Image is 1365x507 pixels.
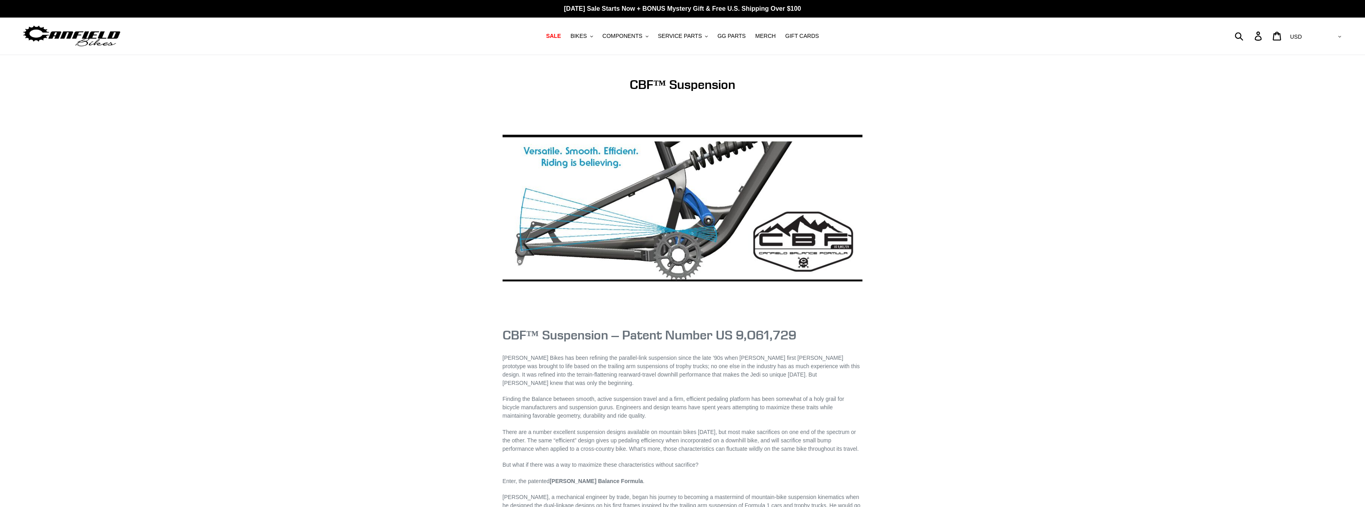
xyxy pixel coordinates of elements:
[570,33,587,39] span: BIKES
[542,31,565,41] a: SALE
[1239,27,1259,45] input: Search
[717,33,746,39] span: GG PARTS
[503,428,862,453] p: There are a number excellent suspension designs available on mountain bikes [DATE], but most make...
[566,31,597,41] button: BIKES
[785,33,819,39] span: GIFT CARDS
[751,31,780,41] a: MERCH
[781,31,823,41] a: GIFT CARDS
[654,31,712,41] button: SERVICE PARTS
[755,33,776,39] span: MERCH
[713,31,750,41] a: GG PARTS
[503,327,862,343] h1: CBF™ Suspension – Patent Number US 9,O61,729
[22,24,122,49] img: Canfield Bikes
[658,33,702,39] span: SERVICE PARTS
[503,395,862,420] p: Finding the Balance between smooth, active suspension travel and a firm, efficient pedaling platf...
[503,77,862,92] h1: CBF™ Suspension
[603,33,642,39] span: COMPONENTS
[503,461,862,469] p: But what if there was a way to maximize these characteristics without sacrifice?
[599,31,652,41] button: COMPONENTS
[550,478,643,484] strong: [PERSON_NAME] Balance Formula
[503,354,862,387] p: [PERSON_NAME] Bikes has been refining the parallel-link suspension since the late ’90s when [PERS...
[546,33,561,39] span: SALE
[503,477,862,485] p: Enter, the patented .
